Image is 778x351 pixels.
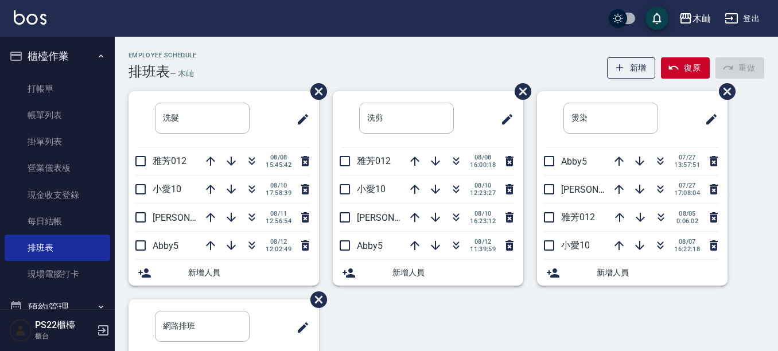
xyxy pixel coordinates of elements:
span: 小愛10 [357,184,386,194]
span: [PERSON_NAME]7 [357,212,431,223]
div: 木屾 [693,11,711,26]
span: 17:08:04 [674,189,700,197]
a: 營業儀表板 [5,155,110,181]
span: 小愛10 [561,240,590,251]
a: 帳單列表 [5,102,110,128]
span: Abby5 [153,240,178,251]
h5: PS22櫃檯 [35,319,94,331]
div: 新增人員 [333,260,523,286]
a: 現場電腦打卡 [5,261,110,287]
span: 08/10 [266,182,291,189]
span: 新增人員 [392,267,514,279]
span: 雅芳012 [561,212,595,223]
input: 排版標題 [563,103,658,134]
span: 12:02:49 [266,245,291,253]
button: 登出 [720,8,764,29]
span: Abby5 [357,240,383,251]
button: 復原 [661,57,710,79]
h2: Employee Schedule [129,52,197,59]
a: 每日結帳 [5,208,110,235]
img: Logo [14,10,46,25]
span: 雅芳012 [153,155,186,166]
span: 15:45:42 [266,161,291,169]
button: 櫃檯作業 [5,41,110,71]
span: 07/27 [674,154,700,161]
span: 12:23:27 [470,189,496,197]
span: 16:22:18 [674,245,700,253]
span: 08/08 [470,154,496,161]
span: 刪除班表 [302,283,329,317]
button: save [645,7,668,30]
div: 新增人員 [537,260,728,286]
span: 刪除班表 [302,75,329,108]
span: 08/10 [470,210,496,217]
span: 新增人員 [597,267,718,279]
span: 修改班表的標題 [289,106,310,133]
span: 新增人員 [188,267,310,279]
span: 修改班表的標題 [289,314,310,341]
button: 新增 [607,57,656,79]
a: 現金收支登錄 [5,182,110,208]
a: 掛單列表 [5,128,110,155]
a: 打帳單 [5,76,110,102]
span: [PERSON_NAME]7 [561,184,635,195]
span: Abby5 [561,156,587,167]
span: 08/11 [266,210,291,217]
span: [PERSON_NAME]7 [153,212,227,223]
h6: — 木屾 [170,68,194,80]
span: 08/07 [674,238,700,245]
span: 修改班表的標題 [493,106,514,133]
span: 雅芳012 [357,155,391,166]
span: 刪除班表 [506,75,533,108]
span: 07/27 [674,182,700,189]
span: 16:23:12 [470,217,496,225]
button: 木屾 [674,7,715,30]
span: 11:39:59 [470,245,496,253]
input: 排版標題 [155,103,250,134]
span: 刪除班表 [710,75,737,108]
h3: 排班表 [129,64,170,80]
span: 08/10 [470,182,496,189]
button: 預約管理 [5,292,110,322]
span: 08/08 [266,154,291,161]
span: 13:57:51 [674,161,700,169]
span: 08/12 [470,238,496,245]
span: 08/05 [675,210,700,217]
span: 08/12 [266,238,291,245]
a: 排班表 [5,235,110,261]
span: 小愛10 [153,184,181,194]
input: 排版標題 [155,311,250,342]
input: 排版標題 [359,103,454,134]
span: 修改班表的標題 [698,106,718,133]
div: 新增人員 [129,260,319,286]
span: 17:58:39 [266,189,291,197]
span: 12:56:54 [266,217,291,225]
p: 櫃台 [35,331,94,341]
span: 0:06:02 [675,217,700,225]
img: Person [9,319,32,342]
span: 16:00:18 [470,161,496,169]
